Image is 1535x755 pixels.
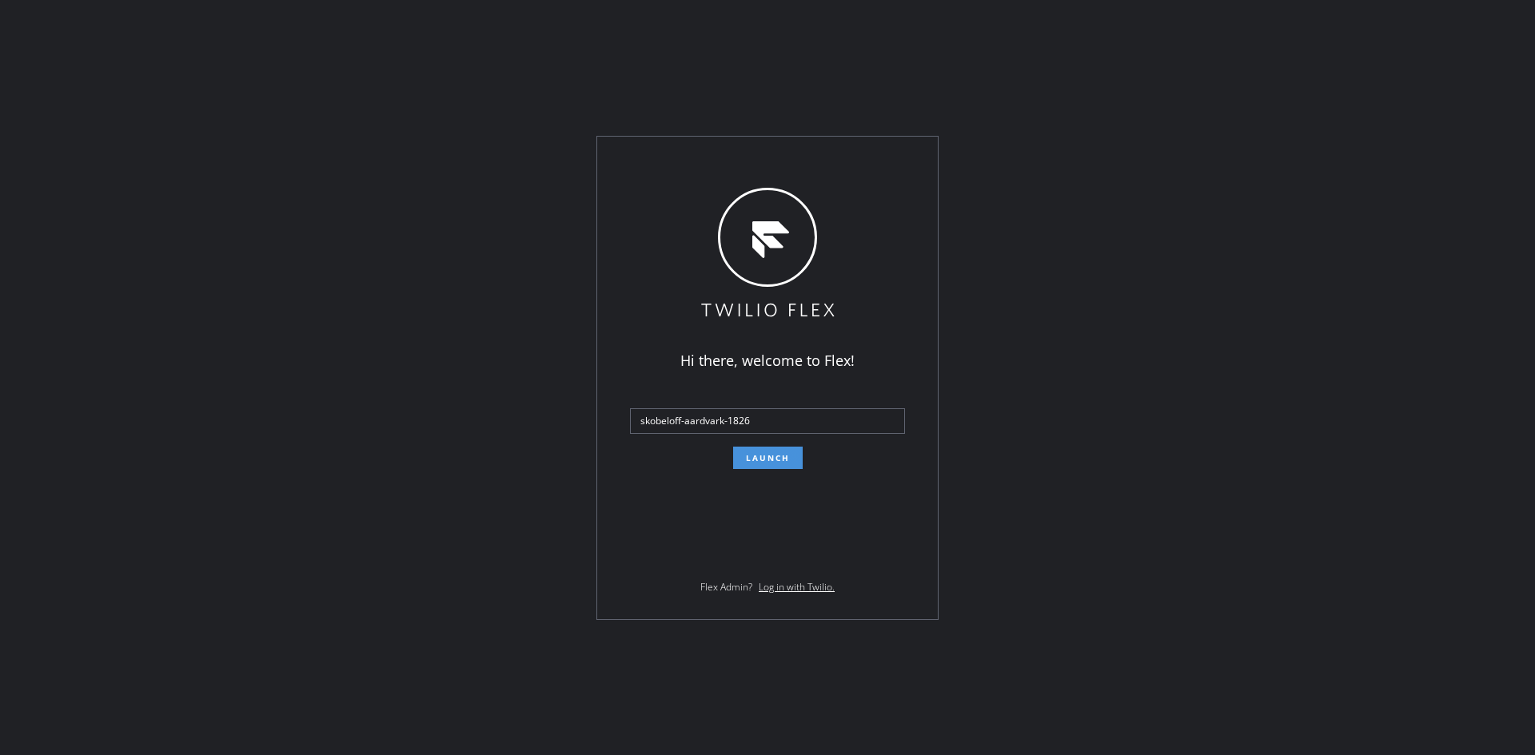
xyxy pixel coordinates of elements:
[733,447,803,469] button: Launch
[680,351,855,370] span: Hi there, welcome to Flex!
[759,580,835,594] a: Log in with Twilio.
[746,452,790,463] span: Launch
[700,580,752,594] span: Flex Admin?
[630,408,905,434] input: Your Runtime Domain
